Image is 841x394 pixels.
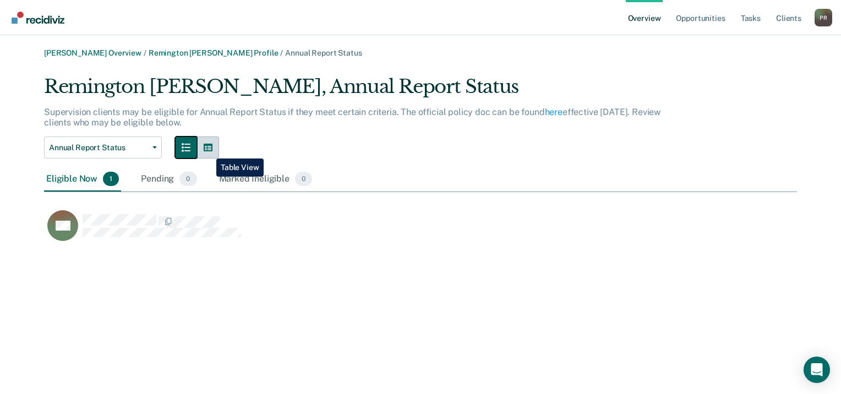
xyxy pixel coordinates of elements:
div: Eligible Now1 [44,167,121,191]
p: Supervision clients may be eligible for Annual Report Status if they meet certain criteria. The o... [44,107,660,128]
button: Annual Report Status [44,136,162,158]
div: Remington [PERSON_NAME], Annual Report Status [44,75,675,107]
span: / [278,48,285,57]
div: Open Intercom Messenger [804,357,830,383]
span: 0 [179,172,196,186]
span: 1 [103,172,119,186]
span: / [141,48,149,57]
div: CaseloadOpportunityCell-02613580 [44,210,703,254]
span: Annual Report Status [285,48,362,57]
span: 0 [295,172,312,186]
img: Recidiviz [12,12,64,24]
div: Pending0 [139,167,199,191]
button: Profile dropdown button [815,9,832,26]
a: Remington [PERSON_NAME] Profile [149,48,278,57]
div: P R [815,9,832,26]
a: [PERSON_NAME] Overview [44,48,141,57]
a: here [545,107,563,117]
div: Marked Ineligible0 [217,167,315,191]
span: Annual Report Status [49,143,148,152]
